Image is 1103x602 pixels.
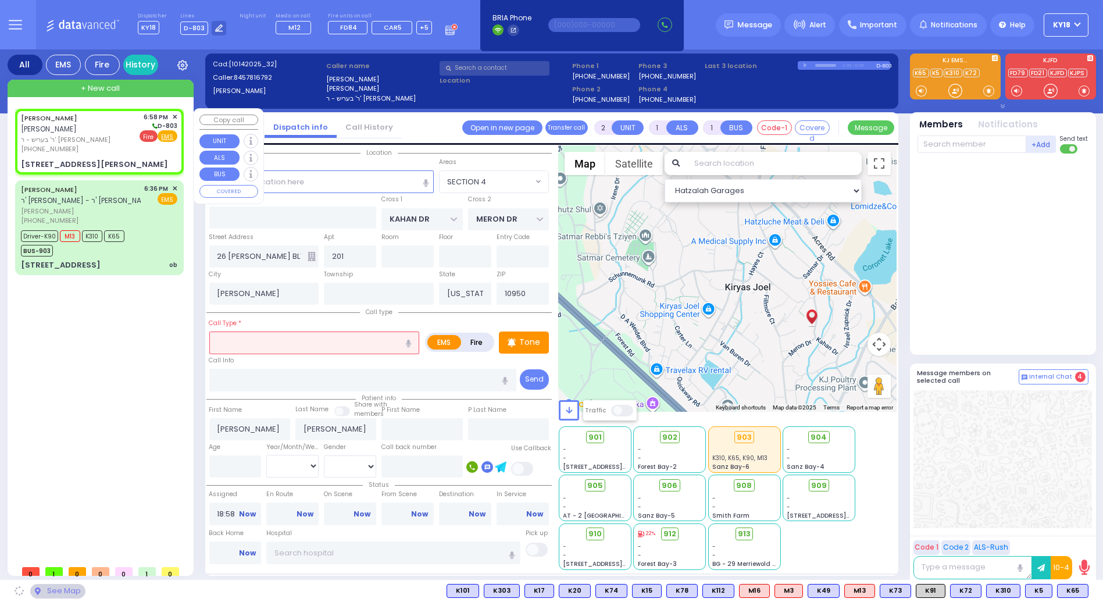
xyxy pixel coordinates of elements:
label: Use Callback [511,444,551,453]
span: 6:58 PM [144,113,169,122]
div: D-803 [876,61,890,70]
input: Search location [687,152,862,175]
div: ALS [739,584,770,598]
label: [PHONE_NUMBER] [638,95,696,104]
label: Cross 2 [468,195,491,204]
span: SECTION 4 [447,176,486,188]
label: Assigned [209,490,262,499]
button: COVERED [199,185,258,198]
label: Entry Code [497,233,530,242]
a: KJFD [1048,69,1067,77]
button: KY18 [1044,13,1088,37]
div: ob [169,261,177,269]
div: BLS [484,584,520,598]
span: BUS-903 [21,245,53,257]
span: - [563,445,567,454]
span: - [563,454,567,462]
label: City [209,270,222,279]
label: Room [381,233,399,242]
button: Code 1 [913,540,940,555]
button: Toggle fullscreen view [868,152,891,175]
span: - [712,503,716,511]
div: BLS [702,584,734,598]
label: Call Type * [209,319,242,328]
button: Drag Pegman onto the map to open Street View [868,375,891,398]
span: 8457816792 [234,73,272,82]
label: [PHONE_NUMBER] [572,72,630,80]
button: ALS [199,151,240,165]
span: [PHONE_NUMBER] [21,144,78,154]
button: BUS [720,120,752,135]
label: Location [440,76,568,86]
button: Message [848,120,894,135]
span: Forest Bay-3 [638,560,677,568]
div: BLS [524,584,554,598]
button: 10-4 [1051,556,1072,579]
label: Hospital [266,529,292,538]
div: K310 [986,584,1020,598]
label: ZIP [497,270,505,279]
span: [PERSON_NAME] [21,206,141,216]
span: 905 [587,480,603,491]
span: CAR5 [384,23,402,32]
span: 1 [45,567,63,576]
span: Internal Chat [1030,373,1073,381]
label: Caller name [326,61,436,71]
span: K65 [104,230,124,242]
input: Search hospital [266,542,520,564]
span: - [638,551,641,560]
span: [PHONE_NUMBER] [21,216,78,225]
span: ✕ [172,184,177,194]
span: 909 [811,480,827,491]
span: D-803 [180,22,208,35]
span: 0 [22,567,40,576]
span: [STREET_ADDRESS][PERSON_NAME] [563,462,673,471]
span: SECTION 4 [439,170,549,193]
label: Lines [180,13,227,20]
div: M13 [844,584,875,598]
div: K15 [632,584,662,598]
label: In Service [497,490,549,499]
span: Phone 3 [638,61,701,71]
label: KJ EMS... [910,58,1001,66]
label: EMS [427,335,461,350]
span: Important [860,20,897,30]
p: Tone [519,336,540,348]
span: Phone 2 [572,84,634,94]
span: K310, K65, K90, M13 [712,454,768,462]
span: - [563,494,567,503]
span: KY18 [1053,20,1070,30]
div: BLS [808,584,840,598]
span: EMS [158,193,177,205]
div: K112 [702,584,734,598]
button: Map camera controls [868,333,891,356]
a: Dispatch info [265,122,337,133]
label: Traffic [586,406,606,415]
label: Gender [324,443,346,452]
div: BLS [950,584,981,598]
span: - [563,542,567,551]
div: K74 [595,584,627,598]
span: 901 [588,432,602,443]
div: BLS [595,584,627,598]
span: - [787,494,790,503]
input: Search a contact [440,61,549,76]
label: Fire units on call [328,13,432,20]
button: UNIT [199,134,240,148]
button: Show satellite imagery [605,152,663,175]
span: K310 [82,230,102,242]
div: K65 [1057,584,1088,598]
a: [PERSON_NAME] [21,113,77,123]
a: History [123,55,158,75]
a: K5 [930,69,943,77]
label: [PHONE_NUMBER] [572,95,630,104]
span: Message [737,19,772,31]
span: Phone 4 [638,84,701,94]
span: Driver-K90 [21,230,58,242]
span: - [638,454,641,462]
span: 902 [662,432,677,443]
span: 1 [138,567,156,576]
span: + New call [81,83,120,94]
div: BLS [559,584,591,598]
span: - [787,445,790,454]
